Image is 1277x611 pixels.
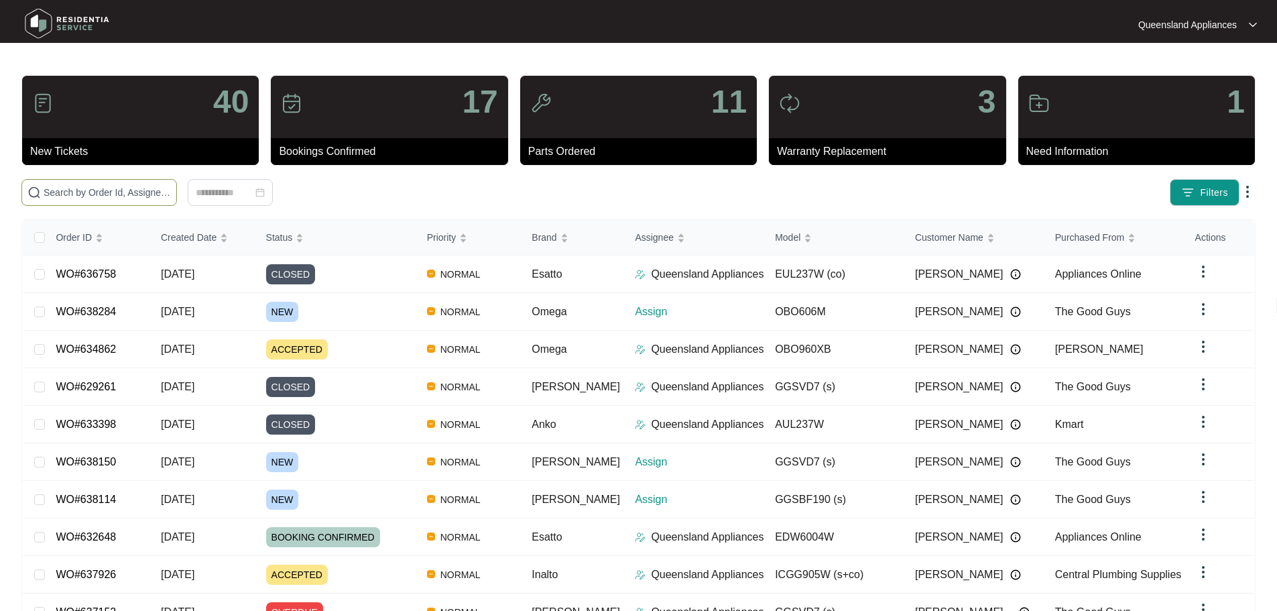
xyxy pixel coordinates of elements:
span: Anko [532,419,556,430]
img: Vercel Logo [427,307,435,315]
td: GGSBF190 (s) [764,481,904,518]
p: Need Information [1026,144,1255,160]
span: [PERSON_NAME] [915,529,1004,545]
span: [PERSON_NAME] [532,456,620,467]
span: Central Plumbing Supplies [1055,569,1182,580]
span: [PERSON_NAME] [915,341,1004,357]
span: BOOKING CONFIRMED [266,527,380,547]
img: dropdown arrow [1195,489,1211,505]
th: Order ID [45,220,150,256]
a: WO#634862 [56,343,116,355]
th: Customer Name [904,220,1044,256]
span: Brand [532,230,556,245]
span: Inalto [532,569,558,580]
span: [DATE] [161,268,194,280]
span: Purchased From [1055,230,1124,245]
span: The Good Guys [1055,306,1131,317]
th: Actions [1184,220,1254,256]
span: NEW [266,452,299,472]
span: Order ID [56,230,92,245]
span: NORMAL [435,492,486,508]
img: dropdown arrow [1195,451,1211,467]
p: New Tickets [30,144,259,160]
img: Info icon [1010,419,1021,430]
td: OBO606M [764,293,904,331]
span: Appliances Online [1055,531,1142,543]
span: ACCEPTED [266,339,328,359]
img: icon [530,93,552,114]
span: [PERSON_NAME] [915,567,1004,583]
span: The Good Guys [1055,456,1131,467]
img: Vercel Logo [427,420,435,428]
img: Assigner Icon [635,344,646,355]
img: icon [281,93,302,114]
a: WO#638284 [56,306,116,317]
img: Info icon [1010,382,1021,392]
span: [PERSON_NAME] [1055,343,1144,355]
span: NORMAL [435,529,486,545]
span: Model [775,230,800,245]
img: filter icon [1181,186,1195,199]
span: Status [266,230,293,245]
p: Queensland Appliances [651,416,764,433]
th: Model [764,220,904,256]
span: [PERSON_NAME] [532,381,620,392]
span: The Good Guys [1055,494,1131,505]
img: Vercel Logo [427,345,435,353]
span: [PERSON_NAME] [915,379,1004,395]
p: 11 [711,86,747,118]
img: dropdown arrow [1195,376,1211,392]
p: 3 [978,86,996,118]
img: dropdown arrow [1195,264,1211,280]
img: icon [1028,93,1050,114]
p: Queensland Appliances [651,529,764,545]
p: 1 [1227,86,1245,118]
img: Assigner Icon [635,569,646,580]
td: AUL237W [764,406,904,443]
td: GGSVD7 (s) [764,443,904,481]
span: [DATE] [161,419,194,430]
td: GGSVD7 (s) [764,368,904,406]
span: [PERSON_NAME] [532,494,620,505]
img: icon [32,93,54,114]
a: WO#638114 [56,494,116,505]
span: [DATE] [161,456,194,467]
span: [DATE] [161,381,194,392]
p: Warranty Replacement [777,144,1006,160]
span: The Good Guys [1055,381,1131,392]
span: [PERSON_NAME] [915,266,1004,282]
img: Vercel Logo [427,457,435,465]
td: EDW6004W [764,518,904,556]
p: Parts Ordered [528,144,757,160]
span: NORMAL [435,266,486,282]
img: dropdown arrow [1195,564,1211,580]
p: 17 [462,86,497,118]
span: Priority [427,230,457,245]
span: Customer Name [915,230,983,245]
p: Bookings Confirmed [279,144,507,160]
span: [DATE] [161,569,194,580]
img: residentia service logo [20,3,114,44]
span: CLOSED [266,414,316,435]
span: NORMAL [435,416,486,433]
img: dropdown arrow [1195,339,1211,355]
span: Omega [532,343,566,355]
img: dropdown arrow [1195,301,1211,317]
a: WO#636758 [56,268,116,280]
span: [DATE] [161,494,194,505]
span: Assignee [635,230,674,245]
th: Priority [416,220,522,256]
button: filter iconFilters [1170,179,1239,206]
th: Status [255,220,416,256]
p: Queensland Appliances [651,379,764,395]
td: ICGG905W (s+co) [764,556,904,594]
span: Kmart [1055,419,1084,430]
input: Search by Order Id, Assignee Name, Customer Name, Brand and Model [44,185,171,200]
img: Assigner Icon [635,269,646,280]
p: Queensland Appliances [1138,18,1237,32]
img: Vercel Logo [427,570,435,578]
span: [PERSON_NAME] [915,416,1004,433]
span: [DATE] [161,343,194,355]
span: [DATE] [161,306,194,317]
img: dropdown arrow [1195,526,1211,543]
